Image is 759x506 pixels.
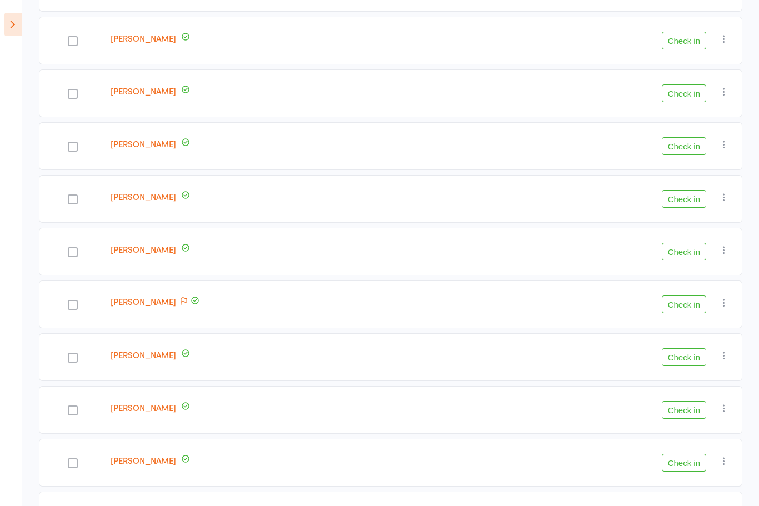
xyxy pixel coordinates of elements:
[662,348,706,366] button: Check in
[111,349,176,360] a: [PERSON_NAME]
[111,138,176,149] a: [PERSON_NAME]
[662,190,706,208] button: Check in
[111,402,176,413] a: [PERSON_NAME]
[111,243,176,255] a: [PERSON_NAME]
[111,85,176,97] a: [PERSON_NAME]
[662,295,706,313] button: Check in
[662,243,706,260] button: Check in
[111,32,176,44] a: [PERSON_NAME]
[662,84,706,102] button: Check in
[111,295,176,307] a: [PERSON_NAME]
[111,454,176,466] a: [PERSON_NAME]
[111,191,176,202] a: [PERSON_NAME]
[662,401,706,419] button: Check in
[662,454,706,472] button: Check in
[662,32,706,49] button: Check in
[662,137,706,155] button: Check in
